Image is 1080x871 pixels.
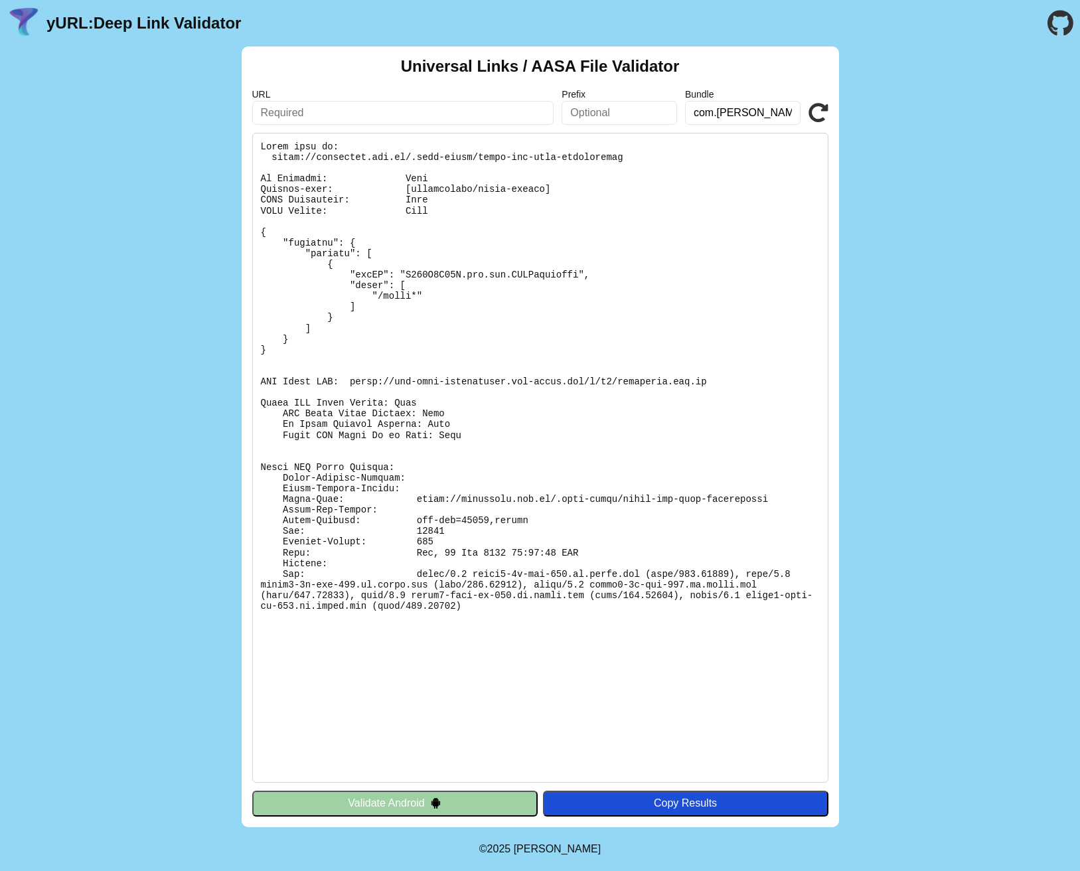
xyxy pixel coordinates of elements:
label: Prefix [562,89,677,100]
label: URL [252,89,554,100]
h2: Universal Links / AASA File Validator [401,57,680,76]
pre: Lorem ipsu do: sitam://consectet.adi.el/.sedd-eiusm/tempo-inc-utla-etdoloremag Al Enimadmi: Veni ... [252,133,828,783]
a: yURL:Deep Link Validator [46,14,241,33]
button: Validate Android [252,791,538,816]
a: Michael Ibragimchayev's Personal Site [514,843,601,854]
img: yURL Logo [7,6,41,40]
footer: © [479,827,601,871]
div: Copy Results [550,797,822,809]
input: Optional [562,101,677,125]
input: Optional [685,101,801,125]
span: 2025 [487,843,511,854]
img: droidIcon.svg [430,797,441,809]
input: Required [252,101,554,125]
button: Copy Results [543,791,828,816]
label: Bundle [685,89,801,100]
